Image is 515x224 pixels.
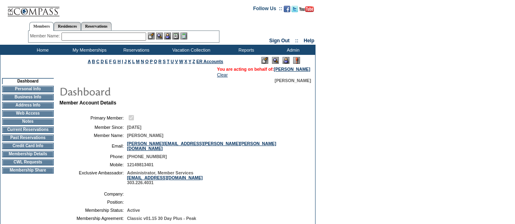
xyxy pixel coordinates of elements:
a: Members [29,22,54,31]
a: Reservations [81,22,112,30]
a: N [141,59,144,64]
a: Residences [54,22,81,30]
img: Reservations [172,33,179,39]
span: [PERSON_NAME] [275,78,311,83]
td: Primary Member: [63,114,124,122]
span: [DATE] [127,125,141,130]
td: Membership Share [2,167,54,174]
a: U [171,59,174,64]
a: Clear [217,72,228,77]
td: Dashboard [2,78,54,84]
a: G [113,59,116,64]
td: Membership Details [2,151,54,157]
span: Administrator, Member Services 303.226.4031 [127,170,203,185]
a: Q [154,59,157,64]
td: Mobile: [63,162,124,167]
a: [EMAIL_ADDRESS][DOMAIN_NAME] [127,175,203,180]
a: M [136,59,140,64]
td: Position: [63,200,124,204]
a: Sign Out [269,38,289,43]
td: Home [18,45,65,55]
span: [PHONE_NUMBER] [127,154,167,159]
img: Become our fan on Facebook [284,6,290,12]
td: My Memberships [65,45,112,55]
a: O [145,59,149,64]
a: Help [304,38,314,43]
a: ER Accounts [196,59,223,64]
td: Reservations [112,45,159,55]
img: Log Concern/Member Elevation [293,57,300,64]
img: Subscribe to our YouTube Channel [299,6,314,12]
td: Web Access [2,110,54,117]
span: 12149813401 [127,162,153,167]
img: Follow us on Twitter [291,6,298,12]
td: Admin [269,45,316,55]
a: Become our fan on Facebook [284,8,290,13]
a: L [132,59,135,64]
td: Credit Card Info [2,143,54,149]
img: b_edit.gif [148,33,155,39]
a: H [118,59,121,64]
span: Classic v01.15 30 Day Plus - Peak [127,216,196,221]
td: Business Info [2,94,54,100]
span: [PERSON_NAME] [127,133,163,138]
a: A [88,59,91,64]
td: Follow Us :: [253,5,282,15]
a: B [92,59,95,64]
td: Address Info [2,102,54,109]
span: :: [295,38,298,43]
td: Vacation Collection [159,45,222,55]
a: K [128,59,131,64]
div: Member Name: [30,33,61,39]
td: Membership Agreement: [63,216,124,221]
td: Company: [63,191,124,196]
a: D [101,59,104,64]
img: View Mode [272,57,279,64]
a: X [184,59,187,64]
a: [PERSON_NAME][EMAIL_ADDRESS][PERSON_NAME][PERSON_NAME][DOMAIN_NAME] [127,141,276,151]
img: Edit Mode [261,57,268,64]
img: View [156,33,163,39]
td: Past Reservations [2,135,54,141]
img: pgTtlDashboard.gif [59,83,222,99]
td: Exclusive Ambassador: [63,170,124,185]
img: b_calculator.gif [180,33,187,39]
img: Impersonate [283,57,289,64]
td: Reports [222,45,269,55]
span: You are acting on behalf of: [217,67,310,72]
a: I [122,59,123,64]
img: Impersonate [164,33,171,39]
b: Member Account Details [59,100,116,106]
a: [PERSON_NAME] [274,67,310,72]
a: V [175,59,178,64]
a: Z [193,59,195,64]
a: P [150,59,153,64]
td: Membership Status: [63,208,124,213]
td: Email: [63,141,124,151]
a: C [96,59,99,64]
td: CWL Requests [2,159,54,165]
td: Member Name: [63,133,124,138]
a: J [124,59,127,64]
span: Active [127,208,140,213]
a: F [109,59,112,64]
a: W [179,59,183,64]
a: R [158,59,162,64]
td: Notes [2,118,54,125]
td: Member Since: [63,125,124,130]
a: E [105,59,108,64]
a: Subscribe to our YouTube Channel [299,8,314,13]
td: Personal Info [2,86,54,92]
td: Current Reservations [2,126,54,133]
a: Y [188,59,191,64]
a: S [163,59,166,64]
a: T [167,59,170,64]
a: Follow us on Twitter [291,8,298,13]
td: Phone: [63,154,124,159]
